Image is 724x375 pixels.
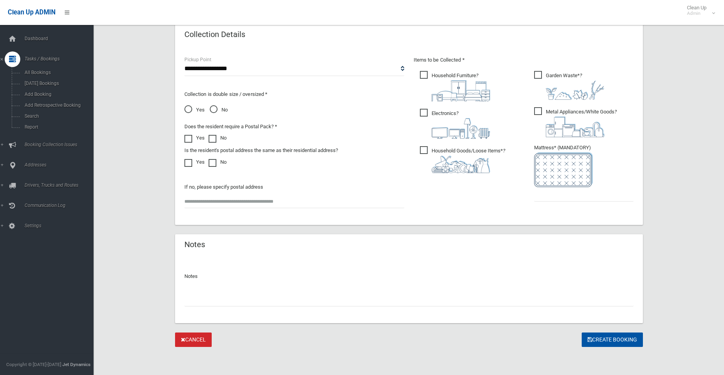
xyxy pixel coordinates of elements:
[184,133,205,143] label: Yes
[62,362,90,367] strong: Jet Dynamics
[414,55,634,65] p: Items to be Collected *
[175,27,255,42] header: Collection Details
[184,122,277,131] label: Does the resident require a Postal Pack? *
[432,156,490,173] img: b13cc3517677393f34c0a387616ef184.png
[687,11,706,16] small: Admin
[546,80,604,100] img: 4fd8a5c772b2c999c83690221e5242e0.png
[546,117,604,137] img: 36c1b0289cb1767239cdd3de9e694f19.png
[8,9,55,16] span: Clean Up ADMIN
[582,333,643,347] button: Create Booking
[209,157,227,167] label: No
[22,81,93,86] span: [DATE] Bookings
[420,146,505,173] span: Household Goods/Loose Items*
[432,73,490,101] i: ?
[546,109,617,137] i: ?
[534,145,634,187] span: Mattress* (MANDATORY)
[184,182,263,192] label: If no, please specify postal address
[22,113,93,119] span: Search
[534,107,617,137] span: Metal Appliances/White Goods
[175,333,212,347] a: Cancel
[184,90,404,99] p: Collection is double size / oversized *
[184,272,634,281] p: Notes
[22,203,99,208] span: Communication Log
[432,118,490,139] img: 394712a680b73dbc3d2a6a3a7ffe5a07.png
[22,162,99,168] span: Addresses
[209,133,227,143] label: No
[210,105,228,115] span: No
[432,80,490,101] img: aa9efdbe659d29b613fca23ba79d85cb.png
[22,92,93,97] span: Add Booking
[184,146,338,155] label: Is the resident's postal address the same as their residential address?
[22,182,99,188] span: Drivers, Trucks and Routes
[534,71,604,100] span: Garden Waste*
[6,362,61,367] span: Copyright © [DATE]-[DATE]
[22,70,93,75] span: All Bookings
[22,223,99,228] span: Settings
[184,105,205,115] span: Yes
[22,124,93,130] span: Report
[175,237,214,252] header: Notes
[184,157,205,167] label: Yes
[22,56,99,62] span: Tasks / Bookings
[432,148,505,173] i: ?
[22,142,99,147] span: Booking Collection Issues
[22,103,93,108] span: Add Retrospective Booking
[432,110,490,139] i: ?
[534,152,593,187] img: e7408bece873d2c1783593a074e5cb2f.png
[683,5,714,16] span: Clean Up
[546,73,604,100] i: ?
[22,36,99,41] span: Dashboard
[420,71,490,101] span: Household Furniture
[420,109,490,139] span: Electronics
